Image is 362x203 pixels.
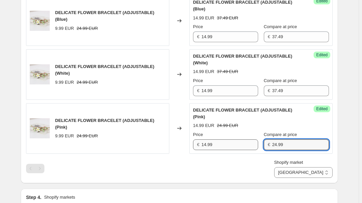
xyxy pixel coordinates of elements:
[55,10,154,22] span: DELICATE FLOWER BRACELET (ADJUSTABLE) (Blue)
[217,122,238,129] strike: 24.99 EUR
[197,34,199,39] span: €
[264,78,297,83] span: Compare at price
[55,25,74,32] div: 9.99 EUR
[55,133,74,139] div: 9.99 EUR
[193,24,203,29] span: Price
[55,64,154,76] span: DELICATE FLOWER BRACELET (ADJUSTABLE) (White)
[26,164,44,173] nav: Pagination
[197,88,199,93] span: €
[55,118,154,130] span: DELICATE FLOWER BRACELET (ADJUSTABLE) (Pink)
[76,79,98,86] strike: 24.99 EUR
[264,132,297,137] span: Compare at price
[193,108,292,119] span: DELICATE FLOWER BRACELET (ADJUSTABLE) (Pink)
[193,54,292,65] span: DELICATE FLOWER BRACELET (ADJUSTABLE) (White)
[268,88,270,93] span: €
[44,194,75,201] p: Shopify markets
[268,34,270,39] span: €
[76,25,98,32] strike: 24.99 EUR
[268,142,270,147] span: €
[193,122,214,129] div: 14.99 EUR
[55,79,74,86] div: 9.99 EUR
[197,142,199,147] span: €
[193,78,203,83] span: Price
[30,118,50,138] img: 3_e129c03e-1a6a-49a7-8149-eb4534fa48f3_80x.png
[193,15,214,21] div: 14.99 EUR
[76,133,98,139] strike: 24.99 EUR
[193,68,214,75] div: 14.99 EUR
[217,15,238,21] strike: 37.49 EUR
[30,11,50,31] img: 3_e129c03e-1a6a-49a7-8149-eb4534fa48f3_80x.png
[193,132,203,137] span: Price
[26,194,41,201] h2: Step 4.
[274,160,303,165] span: Shopify market
[264,24,297,29] span: Compare at price
[316,52,328,58] span: Edited
[30,64,50,84] img: 3_e129c03e-1a6a-49a7-8149-eb4534fa48f3_80x.png
[217,68,238,75] strike: 37.49 EUR
[316,106,328,112] span: Edited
